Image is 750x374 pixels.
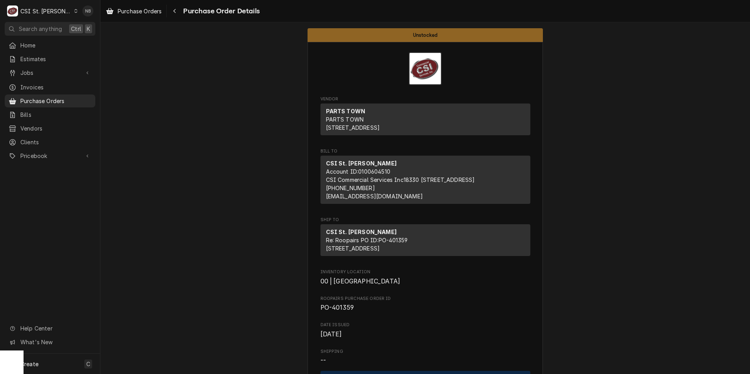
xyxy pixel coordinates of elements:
[326,176,475,183] span: CSI Commercial Services Inc18330 [STREET_ADDRESS]
[326,193,423,200] a: [EMAIL_ADDRESS][DOMAIN_NAME]
[320,296,530,312] div: Roopairs Purchase Order ID
[5,94,95,107] a: Purchase Orders
[320,96,530,102] span: Vendor
[20,324,91,332] span: Help Center
[7,5,18,16] div: CSI St. Louis's Avatar
[320,224,530,256] div: Ship To
[7,5,18,16] div: C
[320,269,530,275] span: Inventory Location
[409,52,442,85] img: Logo
[118,7,162,15] span: Purchase Orders
[326,116,380,131] span: PARTS TOWN [STREET_ADDRESS]
[320,296,530,302] span: Roopairs Purchase Order ID
[20,338,91,346] span: What's New
[320,217,530,223] span: Ship To
[20,138,91,146] span: Clients
[20,97,91,105] span: Purchase Orders
[320,224,530,259] div: Ship To
[181,6,260,16] span: Purchase Order Details
[326,108,366,114] strong: PARTS TOWN
[5,53,95,65] a: Estimates
[5,39,95,52] a: Home
[320,278,400,285] span: 00 | [GEOGRAPHIC_DATA]
[326,229,397,235] strong: CSI St. [PERSON_NAME]
[86,360,90,368] span: C
[87,25,90,33] span: K
[326,168,390,175] span: Account ID: 0100604510
[5,122,95,135] a: Vendors
[320,103,530,138] div: Vendor
[320,349,530,355] span: Shipping
[320,322,530,328] span: Date Issued
[320,357,326,364] span: --
[103,5,165,18] a: Purchase Orders
[320,303,530,312] span: Roopairs Purchase Order ID
[5,66,95,79] a: Go to Jobs
[20,41,91,49] span: Home
[20,83,91,91] span: Invoices
[320,156,530,207] div: Bill To
[5,149,95,162] a: Go to Pricebook
[20,361,38,367] span: Create
[320,217,530,260] div: Purchase Order Ship To
[413,33,437,38] span: Unstocked
[308,28,543,42] div: Status
[320,330,342,338] span: [DATE]
[320,304,354,311] span: PO-401359
[5,322,95,335] a: Go to Help Center
[320,330,530,339] span: Date Issued
[20,55,91,63] span: Estimates
[82,5,93,16] div: Nick Badolato's Avatar
[19,25,62,33] span: Search anything
[326,237,408,243] span: Re: Roopairs PO ID: PO-401359
[320,148,530,154] span: Bill To
[20,69,80,77] span: Jobs
[320,156,530,204] div: Bill To
[20,152,80,160] span: Pricebook
[168,5,181,17] button: Navigate back
[320,96,530,139] div: Purchase Order Vendor
[82,5,93,16] div: NB
[20,124,91,133] span: Vendors
[5,336,95,349] a: Go to What's New
[5,22,95,36] button: Search anythingCtrlK
[20,7,71,15] div: CSI St. [PERSON_NAME]
[20,111,91,119] span: Bills
[320,269,530,286] div: Inventory Location
[320,277,530,286] span: Inventory Location
[5,108,95,121] a: Bills
[326,185,375,191] a: [PHONE_NUMBER]
[326,160,397,167] strong: CSI St. [PERSON_NAME]
[320,322,530,339] div: Date Issued
[326,245,380,252] span: [STREET_ADDRESS]
[320,103,530,135] div: Vendor
[320,148,530,207] div: Purchase Order Bill To
[5,81,95,94] a: Invoices
[5,136,95,149] a: Clients
[71,25,81,33] span: Ctrl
